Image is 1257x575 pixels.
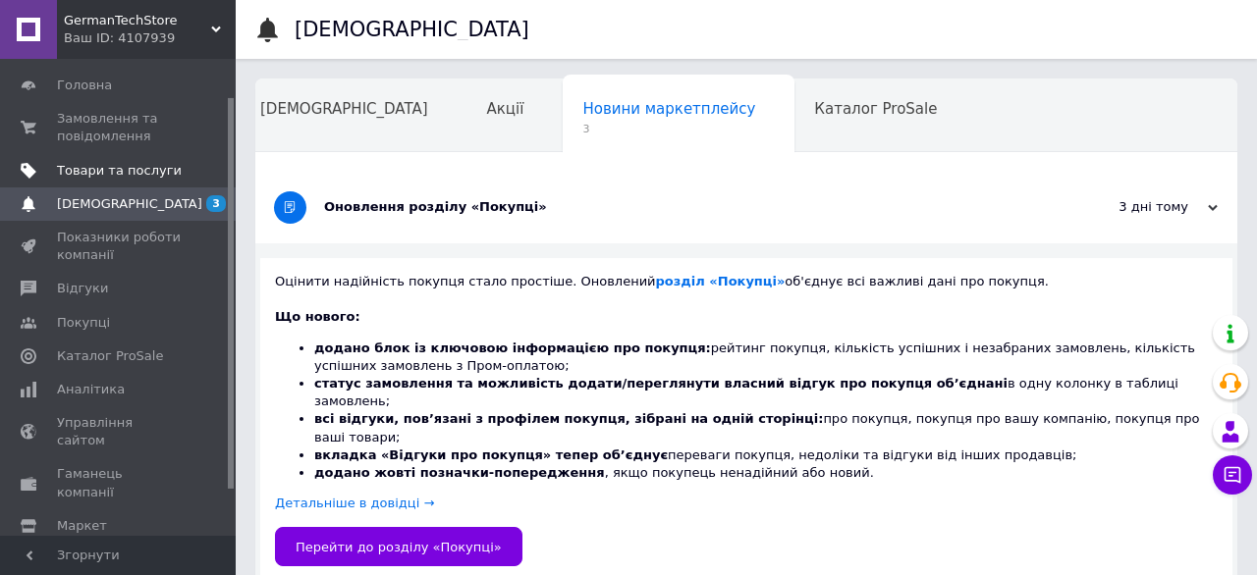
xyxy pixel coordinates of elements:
a: розділ «Покупці» [656,274,786,288]
b: статус замовлення та можливість додати/переглянути власний відгук про покупця обʼєднані [314,376,1008,391]
button: Чат з покупцем [1213,455,1252,495]
span: Показники роботи компанії [57,229,182,264]
span: Головна [57,77,112,94]
span: Маркет [57,517,107,535]
span: Акції [487,100,524,118]
a: Перейти до розділу «Покупці» [275,527,522,566]
a: Детальніше в довідці → [275,496,434,510]
span: Гаманець компанії [57,465,182,500]
b: додано жовті позначки-попередження [314,465,605,480]
span: Замовлення та повідомлення [57,110,182,145]
span: [DEMOGRAPHIC_DATA] [57,195,202,213]
span: в одну колонку в таблиці замовлень; [314,376,1178,408]
span: Управління сайтом [57,414,182,449]
span: 3 [582,122,755,136]
span: про покупця, покупця про вашу компанію, покупця про ваші товари; [314,411,1200,444]
span: Покупці [57,314,110,332]
span: Каталог ProSale [814,100,937,118]
span: Каталог ProSale [57,347,163,365]
h1: [DEMOGRAPHIC_DATA] [295,18,529,41]
b: Що нового: [275,309,360,324]
span: Новини маркетплейсу [582,100,755,118]
span: [DEMOGRAPHIC_DATA] [260,100,428,118]
div: Оцінити надійність покупця стало простіше. Оновлений об'єднує всі важливі дані про покупця. [275,273,1218,290]
span: , якщо покупець ненадійний або новий. [314,465,874,480]
span: Перейти до розділу «Покупці» [296,540,502,554]
b: всі відгуки, пов’язані з профілем покупця, зібрані на одній сторінці: [314,411,823,426]
span: переваги покупця, недоліки та відгуки від інших продавців; [314,447,1077,462]
div: Оновлення розділу «Покупці» [324,198,1021,216]
div: 3 дні тому [1021,198,1218,216]
span: Відгуки [57,280,108,297]
div: Ваш ID: 4107939 [64,29,236,47]
span: 3 [206,195,226,212]
span: Товари та послуги [57,162,182,180]
span: рейтинг покупця, кількість успішних і незабраних замовлень, кількість успішних замовлень з Пром-о... [314,340,1195,373]
b: додано блок із ключовою інформацією про покупця: [314,340,711,355]
b: вкладка «Відгуки про покупця» тепер обʼєднує [314,447,668,462]
span: GermanTechStore [64,12,211,29]
span: Аналітика [57,381,125,398]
